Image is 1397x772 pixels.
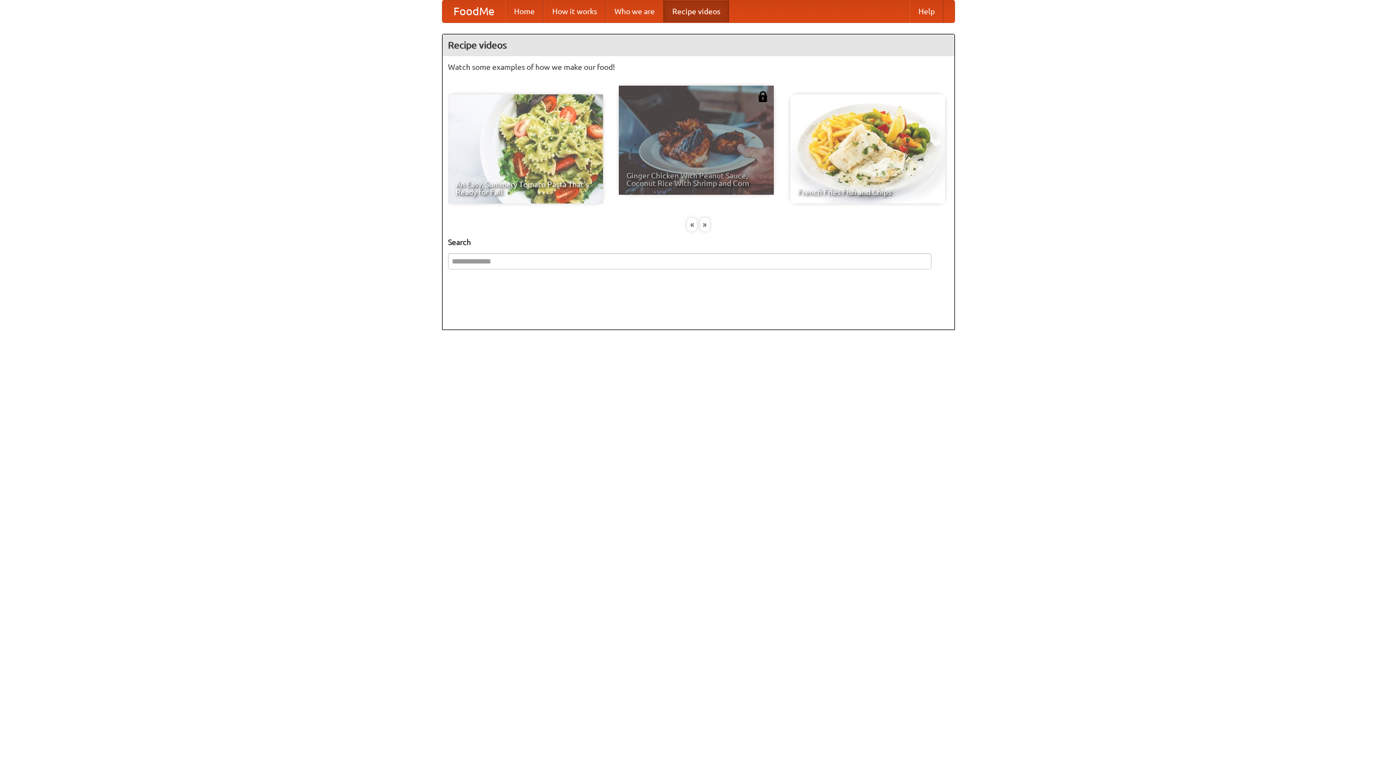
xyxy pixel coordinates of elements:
[505,1,544,22] a: Home
[443,1,505,22] a: FoodMe
[448,62,949,73] p: Watch some examples of how we make our food!
[790,94,945,204] a: French Fries Fish and Chips
[456,181,595,196] span: An Easy, Summery Tomato Pasta That's Ready for Fall
[448,237,949,248] h5: Search
[443,34,954,56] h4: Recipe videos
[910,1,944,22] a: Help
[687,218,697,231] div: «
[798,188,938,196] span: French Fries Fish and Chips
[606,1,664,22] a: Who we are
[448,94,603,204] a: An Easy, Summery Tomato Pasta That's Ready for Fall
[544,1,606,22] a: How it works
[664,1,729,22] a: Recipe videos
[757,91,768,102] img: 483408.png
[700,218,710,231] div: »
